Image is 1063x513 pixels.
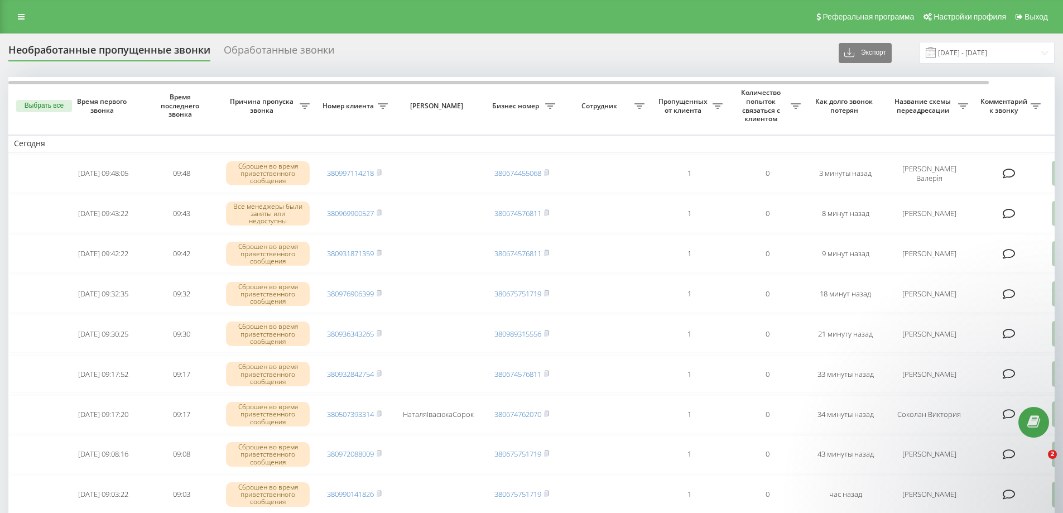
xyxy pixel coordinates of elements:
[226,322,310,346] div: Сброшен во время приветственного сообщения
[650,275,728,313] td: 1
[73,97,133,114] span: Время первого звонка
[327,289,374,299] a: 380976906399
[806,315,884,353] td: 21 минуту назад
[494,208,541,218] a: 380674576811
[650,355,728,393] td: 1
[142,315,220,353] td: 09:30
[839,43,892,63] button: Экспорт
[728,234,806,272] td: 0
[934,12,1006,21] span: Настройки профиля
[728,435,806,473] td: 0
[64,355,142,393] td: [DATE] 09:17:52
[226,442,310,467] div: Сброшен во время приветственного сообщения
[806,355,884,393] td: 33 минуты назад
[728,395,806,433] td: 0
[64,435,142,473] td: [DATE] 09:08:16
[64,395,142,433] td: [DATE] 09:17:20
[884,195,974,233] td: [PERSON_NAME]
[64,195,142,233] td: [DATE] 09:43:22
[494,489,541,499] a: 380675751719
[728,315,806,353] td: 0
[884,155,974,193] td: [PERSON_NAME] Валерія
[226,97,300,114] span: Причина пропуска звонка
[650,155,728,193] td: 1
[806,155,884,193] td: 3 минуты назад
[650,195,728,233] td: 1
[494,409,541,419] a: 380674762070
[979,97,1031,114] span: Комментарий к звонку
[224,44,334,61] div: Обработанные звонки
[151,93,211,119] span: Время последнего звонка
[806,395,884,433] td: 34 минуты назад
[1024,12,1048,21] span: Выход
[494,289,541,299] a: 380675751719
[226,202,310,226] div: Все менеджеры были заняты или недоступны
[488,102,545,111] span: Бизнес номер
[327,409,374,419] a: 380507393314
[815,97,876,114] span: Как долго звонок потерян
[734,88,791,123] span: Количество попыток связаться с клиентом
[890,97,958,114] span: Название схемы переадресации
[806,234,884,272] td: 9 минут назад
[1025,450,1052,477] iframe: Intercom live chat
[64,155,142,193] td: [DATE] 09:48:05
[494,369,541,379] a: 380674576811
[226,242,310,266] div: Сброшен во время приветственного сообщения
[806,435,884,473] td: 43 минуты назад
[226,402,310,426] div: Сброшен во время приветственного сообщения
[321,102,378,111] span: Номер клиента
[226,282,310,306] div: Сброшен во время приветственного сообщения
[728,275,806,313] td: 0
[142,234,220,272] td: 09:42
[142,195,220,233] td: 09:43
[8,44,210,61] div: Необработанные пропущенные звонки
[327,208,374,218] a: 380969900527
[650,315,728,353] td: 1
[64,275,142,313] td: [DATE] 09:32:35
[142,155,220,193] td: 09:48
[142,275,220,313] td: 09:32
[142,395,220,433] td: 09:17
[327,489,374,499] a: 380990141826
[650,395,728,433] td: 1
[656,97,713,114] span: Пропущенных от клиента
[806,195,884,233] td: 8 минут назад
[327,449,374,459] a: 380972088009
[728,155,806,193] td: 0
[494,329,541,339] a: 380989315556
[494,168,541,178] a: 380674455068
[494,248,541,258] a: 380674576811
[403,102,473,111] span: [PERSON_NAME]
[1048,450,1057,459] span: 2
[650,234,728,272] td: 1
[728,355,806,393] td: 0
[327,168,374,178] a: 380997114218
[393,395,483,433] td: НаталяІвасюкаСорок
[327,329,374,339] a: 380936343265
[64,234,142,272] td: [DATE] 09:42:22
[327,369,374,379] a: 380932842754
[650,435,728,473] td: 1
[142,355,220,393] td: 09:17
[142,435,220,473] td: 09:08
[494,449,541,459] a: 380675751719
[822,12,914,21] span: Реферальная программа
[64,315,142,353] td: [DATE] 09:30:25
[728,195,806,233] td: 0
[806,275,884,313] td: 18 минут назад
[327,248,374,258] a: 380931871359
[226,482,310,507] div: Сброшен во время приветственного сообщения
[566,102,634,111] span: Сотрудник
[16,100,72,112] button: Выбрать все
[226,161,310,186] div: Сброшен во время приветственного сообщения
[226,362,310,386] div: Сброшен во время приветственного сообщения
